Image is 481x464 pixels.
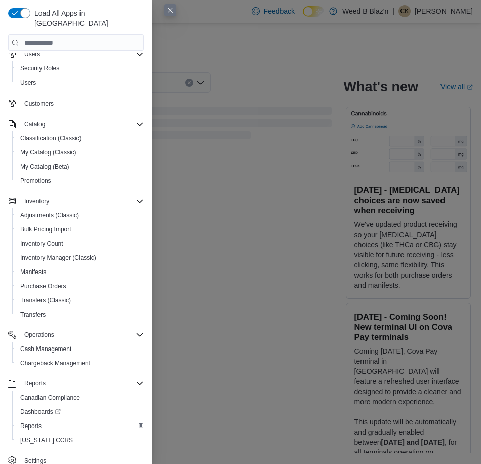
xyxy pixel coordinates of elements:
[12,131,148,145] button: Classification (Classic)
[16,357,94,369] a: Chargeback Management
[20,195,53,207] button: Inventory
[20,394,80,402] span: Canadian Compliance
[16,294,75,306] a: Transfers (Classic)
[12,419,148,433] button: Reports
[16,223,75,236] a: Bulk Pricing Import
[20,225,71,234] span: Bulk Pricing Import
[20,79,36,87] span: Users
[4,47,148,61] button: Users
[20,282,66,290] span: Purchase Orders
[20,422,42,430] span: Reports
[20,134,82,142] span: Classification (Classic)
[16,280,70,292] a: Purchase Orders
[16,343,144,355] span: Cash Management
[20,408,61,416] span: Dashboards
[12,208,148,222] button: Adjustments (Classic)
[20,98,58,110] a: Customers
[12,356,148,370] button: Chargeback Management
[12,279,148,293] button: Purchase Orders
[12,391,148,405] button: Canadian Compliance
[12,433,148,447] button: [US_STATE] CCRS
[12,160,148,174] button: My Catalog (Beta)
[24,197,49,205] span: Inventory
[16,132,86,144] a: Classification (Classic)
[4,117,148,131] button: Catalog
[16,434,77,446] a: [US_STATE] CCRS
[24,50,40,58] span: Users
[24,331,54,339] span: Operations
[16,434,144,446] span: Washington CCRS
[12,265,148,279] button: Manifests
[16,280,144,292] span: Purchase Orders
[16,161,144,173] span: My Catalog (Beta)
[20,211,79,219] span: Adjustments (Classic)
[20,268,46,276] span: Manifests
[12,307,148,322] button: Transfers
[24,100,54,108] span: Customers
[20,64,59,72] span: Security Roles
[20,254,96,262] span: Inventory Manager (Classic)
[12,293,148,307] button: Transfers (Classic)
[30,8,144,28] span: Load All Apps in [GEOGRAPHIC_DATA]
[20,48,44,60] button: Users
[20,359,90,367] span: Chargeback Management
[16,76,144,89] span: Users
[16,76,40,89] a: Users
[16,406,144,418] span: Dashboards
[16,266,50,278] a: Manifests
[16,146,81,159] a: My Catalog (Classic)
[4,194,148,208] button: Inventory
[4,328,148,342] button: Operations
[20,195,144,207] span: Inventory
[4,96,148,110] button: Customers
[16,146,144,159] span: My Catalog (Classic)
[12,222,148,237] button: Bulk Pricing Import
[16,238,144,250] span: Inventory Count
[20,97,144,109] span: Customers
[16,266,144,278] span: Manifests
[20,436,73,444] span: [US_STATE] CCRS
[16,406,65,418] a: Dashboards
[20,163,69,171] span: My Catalog (Beta)
[4,376,148,391] button: Reports
[16,392,144,404] span: Canadian Compliance
[20,345,71,353] span: Cash Management
[16,420,46,432] a: Reports
[12,237,148,251] button: Inventory Count
[24,379,46,388] span: Reports
[20,329,144,341] span: Operations
[16,252,144,264] span: Inventory Manager (Classic)
[16,62,144,74] span: Security Roles
[20,311,46,319] span: Transfers
[16,420,144,432] span: Reports
[16,238,67,250] a: Inventory Count
[12,145,148,160] button: My Catalog (Classic)
[16,132,144,144] span: Classification (Classic)
[20,296,71,304] span: Transfers (Classic)
[12,174,148,188] button: Promotions
[16,175,55,187] a: Promotions
[20,377,50,390] button: Reports
[12,405,148,419] a: Dashboards
[16,252,100,264] a: Inventory Manager (Classic)
[16,343,75,355] a: Cash Management
[12,342,148,356] button: Cash Management
[164,4,176,16] button: Close this dialog
[20,118,144,130] span: Catalog
[20,240,63,248] span: Inventory Count
[20,118,49,130] button: Catalog
[16,308,50,321] a: Transfers
[16,294,144,306] span: Transfers (Classic)
[16,209,144,221] span: Adjustments (Classic)
[16,223,144,236] span: Bulk Pricing Import
[12,75,148,90] button: Users
[24,120,45,128] span: Catalog
[20,48,144,60] span: Users
[20,148,76,157] span: My Catalog (Classic)
[12,251,148,265] button: Inventory Manager (Classic)
[12,61,148,75] button: Security Roles
[16,62,63,74] a: Security Roles
[16,161,73,173] a: My Catalog (Beta)
[20,177,51,185] span: Promotions
[16,175,144,187] span: Promotions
